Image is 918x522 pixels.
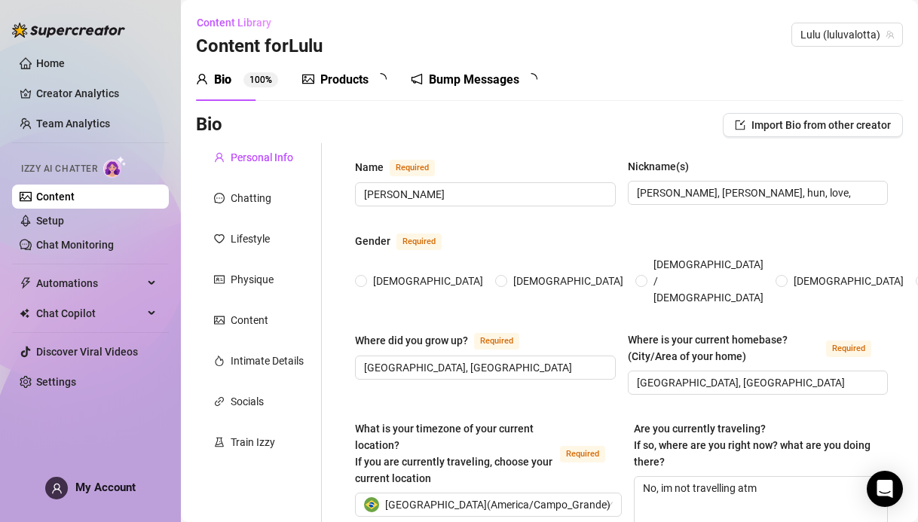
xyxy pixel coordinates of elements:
[36,81,157,105] a: Creator Analytics
[214,274,225,285] span: idcard
[507,273,629,289] span: [DEMOGRAPHIC_DATA]
[214,356,225,366] span: fire
[231,312,268,328] div: Content
[196,113,222,137] h3: Bio
[302,73,314,85] span: picture
[560,446,605,462] span: Required
[628,158,689,175] div: Nickname(s)
[36,271,143,295] span: Automations
[231,393,264,410] div: Socials
[36,215,64,227] a: Setup
[826,340,871,357] span: Required
[800,23,894,46] span: Lulu (luluvalotta)
[214,437,225,447] span: experiment
[364,497,379,512] img: br
[196,11,283,35] button: Content Library
[214,315,225,325] span: picture
[36,346,138,358] a: Discover Viral Videos
[396,234,442,250] span: Required
[355,159,384,176] div: Name
[385,493,610,516] span: [GEOGRAPHIC_DATA] ( America/Campo_Grande )
[231,434,275,450] div: Train Izzy
[411,73,423,85] span: notification
[231,149,293,166] div: Personal Info
[20,308,29,319] img: Chat Copilot
[867,471,903,507] div: Open Intercom Messenger
[355,332,468,349] div: Where did you grow up?
[474,333,519,350] span: Required
[637,185,877,201] input: Nickname(s)
[36,376,76,388] a: Settings
[231,271,274,288] div: Physique
[788,273,910,289] span: [DEMOGRAPHIC_DATA]
[735,120,745,130] span: import
[214,193,225,203] span: message
[214,71,231,89] div: Bio
[36,118,110,130] a: Team Analytics
[628,158,699,175] label: Nickname(s)
[20,277,32,289] span: thunderbolt
[231,190,271,206] div: Chatting
[320,71,369,89] div: Products
[36,191,75,203] a: Content
[36,239,114,251] a: Chat Monitoring
[36,57,65,69] a: Home
[634,423,871,468] span: Are you currently traveling? If so, where are you right now? what are you doing there?
[196,35,323,59] h3: Content for Lulu
[525,73,537,85] span: loading
[214,396,225,407] span: link
[429,71,519,89] div: Bump Messages
[36,301,143,325] span: Chat Copilot
[390,160,435,176] span: Required
[364,359,604,376] input: Where did you grow up?
[197,17,271,29] span: Content Library
[75,481,136,494] span: My Account
[751,119,891,131] span: Import Bio from other creator
[355,331,536,350] label: Where did you grow up?
[637,374,877,391] input: Where is your current homebase? (City/Area of your home)
[231,230,270,247] div: Lifestyle
[103,156,127,178] img: AI Chatter
[12,23,125,38] img: logo-BBDzfeDw.svg
[364,186,604,203] input: Name
[355,423,552,484] span: What is your timezone of your current location? If you are currently traveling, choose your curre...
[355,233,390,249] div: Gender
[243,72,278,87] sup: 100%
[628,331,821,365] div: Where is your current homebase? (City/Area of your home)
[214,234,225,244] span: heart
[196,73,208,85] span: user
[21,162,97,176] span: Izzy AI Chatter
[355,158,451,176] label: Name
[367,273,489,289] span: [DEMOGRAPHIC_DATA]
[51,483,63,494] span: user
[628,331,889,365] label: Where is your current homebase? (City/Area of your home)
[886,30,895,39] span: team
[355,232,458,250] label: Gender
[647,256,770,306] span: [DEMOGRAPHIC_DATA] / [DEMOGRAPHIC_DATA]
[231,353,304,369] div: Intimate Details
[723,113,903,137] button: Import Bio from other creator
[214,152,225,163] span: user
[375,73,387,85] span: loading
